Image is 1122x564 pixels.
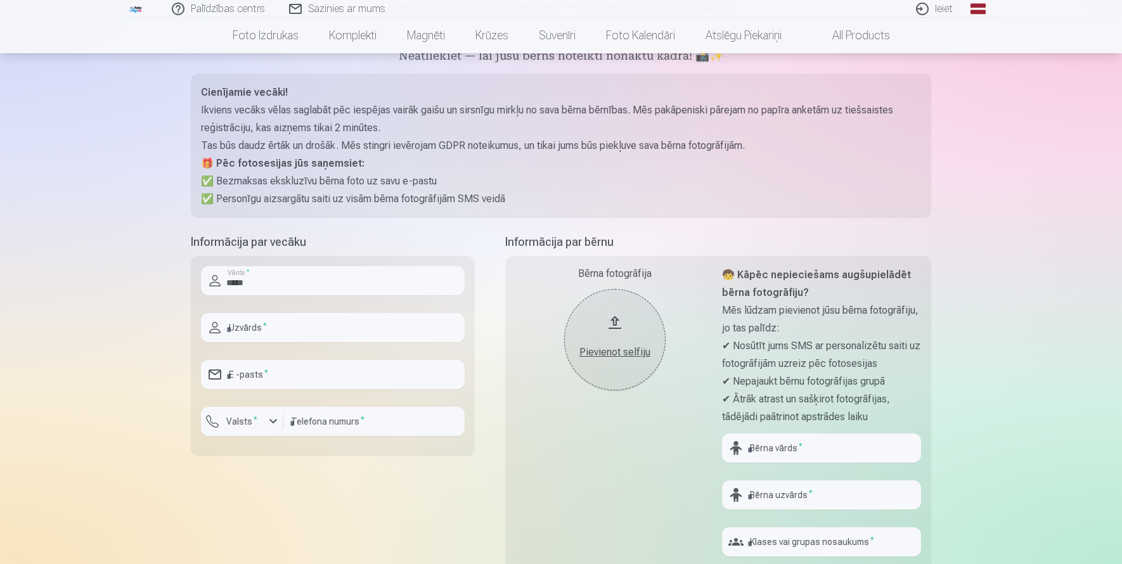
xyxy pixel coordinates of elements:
strong: Cienījamie vecāki! [201,86,288,98]
h5: Neatliekiet — lai jūsu bērns noteikti nonāktu kadrā! 📸✨ [191,48,931,66]
a: Foto kalendāri [591,18,690,53]
button: Valsts* [201,407,283,436]
a: Komplekti [314,18,392,53]
p: Ikviens vecāks vēlas saglabāt pēc iespējas vairāk gaišu un sirsnīgu mirkļu no sava bērna bērnības... [201,101,921,137]
strong: 🧒 Kāpēc nepieciešams augšupielādēt bērna fotogrāfiju? [722,269,911,298]
div: Bērna fotogrāfija [515,266,714,281]
a: Magnēti [392,18,460,53]
a: Suvenīri [524,18,591,53]
p: Mēs lūdzam pievienot jūsu bērna fotogrāfiju, jo tas palīdz: [722,302,921,337]
img: /fa1 [129,5,143,13]
a: Foto izdrukas [217,18,314,53]
label: Valsts [221,415,262,428]
a: Krūzes [460,18,524,53]
a: All products [797,18,905,53]
p: ✔ Ātrāk atrast un sašķirot fotogrāfijas, tādējādi paātrinot apstrādes laiku [722,390,921,426]
p: Tas būs daudz ērtāk un drošāk. Mēs stingri ievērojam GDPR noteikumus, un tikai jums būs piekļuve ... [201,137,921,155]
p: ✔ Nosūtīt jums SMS ar personalizētu saiti uz fotogrāfijām uzreiz pēc fotosesijas [722,337,921,373]
p: ✅ Personīgu aizsargātu saiti uz visām bērna fotogrāfijām SMS veidā [201,190,921,208]
div: Pievienot selfiju [577,345,653,360]
p: ✅ Bezmaksas ekskluzīvu bērna foto uz savu e-pastu [201,172,921,190]
button: Pievienot selfiju [564,289,666,390]
a: Atslēgu piekariņi [690,18,797,53]
p: ✔ Nepajaukt bērnu fotogrāfijas grupā [722,373,921,390]
h5: Informācija par vecāku [191,233,475,251]
h5: Informācija par bērnu [505,233,931,251]
strong: 🎁 Pēc fotosesijas jūs saņemsiet: [201,157,364,169]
